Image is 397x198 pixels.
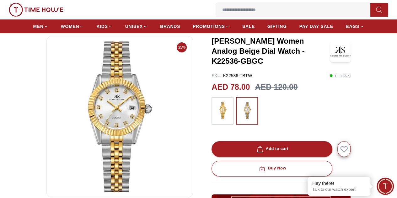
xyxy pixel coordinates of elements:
[177,42,187,52] span: 35%
[61,21,84,32] a: WOMEN
[312,187,366,192] p: Talk to our watch expert!
[377,178,394,195] div: Chat Widget
[160,21,180,32] a: BRANDS
[242,21,255,32] a: SALE
[346,23,359,29] span: BAGS
[330,40,351,62] img: Kenneth Scott Women Analog Beige Dial Watch - K22536-GBGC
[125,23,143,29] span: UNISEX
[52,41,188,192] img: Kenneth Scott Women Analog Beige Dial Watch - K22536-GBGC
[212,81,250,93] h2: AED 78.00
[255,81,298,93] h3: AED 120.00
[258,165,286,172] div: Buy Now
[33,21,48,32] a: MEN
[96,21,112,32] a: KIDS
[96,23,108,29] span: KIDS
[299,23,333,29] span: PAY DAY SALE
[255,145,288,153] div: Add to cart
[330,72,351,79] p: ( In stock )
[239,100,255,121] img: ...
[242,23,255,29] span: SALE
[212,72,252,79] p: K22536-TBTW
[212,141,332,157] button: Add to cart
[9,3,63,17] img: ...
[312,180,366,186] div: Hey there!
[299,21,333,32] a: PAY DAY SALE
[125,21,148,32] a: UNISEX
[33,23,43,29] span: MEN
[215,100,230,121] img: ...
[346,21,364,32] a: BAGS
[61,23,79,29] span: WOMEN
[267,23,287,29] span: GIFTING
[267,21,287,32] a: GIFTING
[193,23,225,29] span: PROMOTIONS
[160,23,180,29] span: BRANDS
[212,73,222,78] span: SKU :
[193,21,230,32] a: PROMOTIONS
[212,36,330,66] h3: [PERSON_NAME] Women Analog Beige Dial Watch - K22536-GBGC
[212,161,332,176] button: Buy Now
